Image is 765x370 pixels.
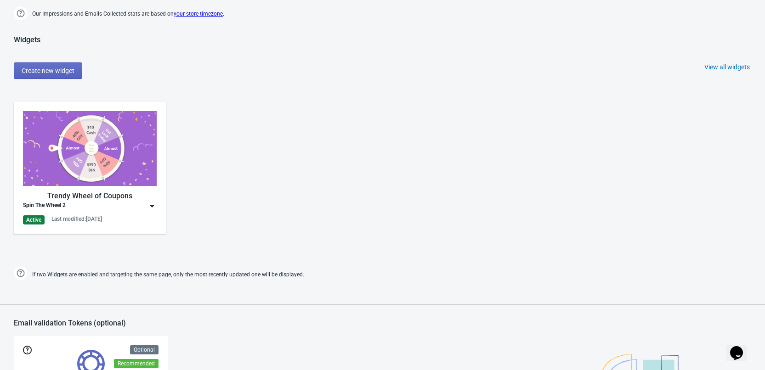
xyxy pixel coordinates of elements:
[14,266,28,280] img: help.png
[32,6,224,22] span: Our Impressions and Emails Collected stats are based on .
[22,67,74,74] span: Create new widget
[14,62,82,79] button: Create new widget
[23,191,157,202] div: Trendy Wheel of Coupons
[726,333,756,361] iframe: chat widget
[147,202,157,211] img: dropdown.png
[704,62,750,72] div: View all widgets
[23,202,66,211] div: Spin The Wheel 2
[174,11,223,17] a: your store timezone
[23,215,45,224] div: Active
[32,267,304,282] span: If two Widgets are enabled and targeting the same page, only the most recently updated one will b...
[51,215,102,223] div: Last modified: [DATE]
[114,359,159,368] div: Recommended
[14,6,28,20] img: help.png
[23,111,157,186] img: trendy_game.png
[130,345,159,354] div: Optional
